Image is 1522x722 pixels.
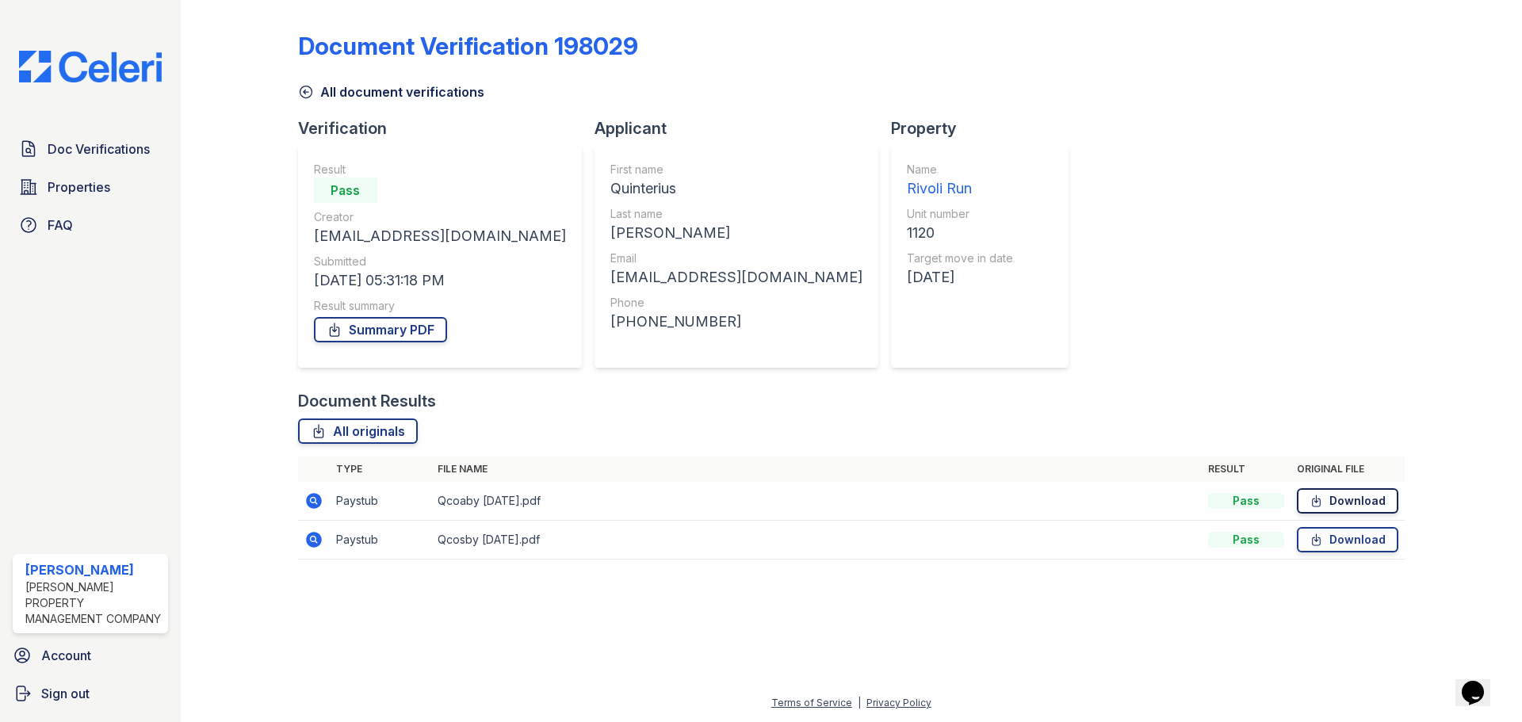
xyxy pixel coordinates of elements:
iframe: chat widget [1455,659,1506,706]
div: Unit number [907,206,1013,222]
a: Sign out [6,678,174,709]
img: CE_Logo_Blue-a8612792a0a2168367f1c8372b55b34899dd931a85d93a1a3d3e32e68fde9ad4.png [6,51,174,82]
div: 1120 [907,222,1013,244]
a: Terms of Service [771,697,852,709]
a: Download [1297,527,1398,552]
th: Result [1202,457,1291,482]
div: Rivoli Run [907,178,1013,200]
span: Doc Verifications [48,139,150,159]
div: Quinterius [610,178,862,200]
div: Applicant [595,117,891,139]
div: Target move in date [907,250,1013,266]
span: FAQ [48,216,73,235]
div: [DATE] 05:31:18 PM [314,269,566,292]
div: Name [907,162,1013,178]
div: Pass [1208,493,1284,509]
div: [PERSON_NAME] Property Management Company [25,579,162,627]
a: Summary PDF [314,317,447,342]
a: FAQ [13,209,168,241]
div: [EMAIL_ADDRESS][DOMAIN_NAME] [610,266,862,288]
td: Qcosby [DATE].pdf [431,521,1202,560]
th: Original file [1291,457,1405,482]
div: | [858,697,861,709]
div: Result summary [314,298,566,314]
div: First name [610,162,862,178]
div: [PERSON_NAME] [610,222,862,244]
div: Pass [314,178,377,203]
span: Account [41,646,91,665]
a: Properties [13,171,168,203]
div: Result [314,162,566,178]
div: [EMAIL_ADDRESS][DOMAIN_NAME] [314,225,566,247]
td: Paystub [330,482,431,521]
div: Document Results [298,390,436,412]
div: Last name [610,206,862,222]
th: File name [431,457,1202,482]
div: [PHONE_NUMBER] [610,311,862,333]
a: Doc Verifications [13,133,168,165]
div: Pass [1208,532,1284,548]
div: Email [610,250,862,266]
span: Sign out [41,684,90,703]
div: [PERSON_NAME] [25,560,162,579]
div: Submitted [314,254,566,269]
a: Download [1297,488,1398,514]
div: Document Verification 198029 [298,32,638,60]
div: Phone [610,295,862,311]
span: Properties [48,178,110,197]
td: Paystub [330,521,431,560]
a: Account [6,640,174,671]
div: Property [891,117,1081,139]
a: All document verifications [298,82,484,101]
div: Creator [314,209,566,225]
a: Privacy Policy [866,697,931,709]
th: Type [330,457,431,482]
div: [DATE] [907,266,1013,288]
a: Name Rivoli Run [907,162,1013,200]
td: Qcoaby [DATE].pdf [431,482,1202,521]
div: Verification [298,117,595,139]
a: All originals [298,418,418,444]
